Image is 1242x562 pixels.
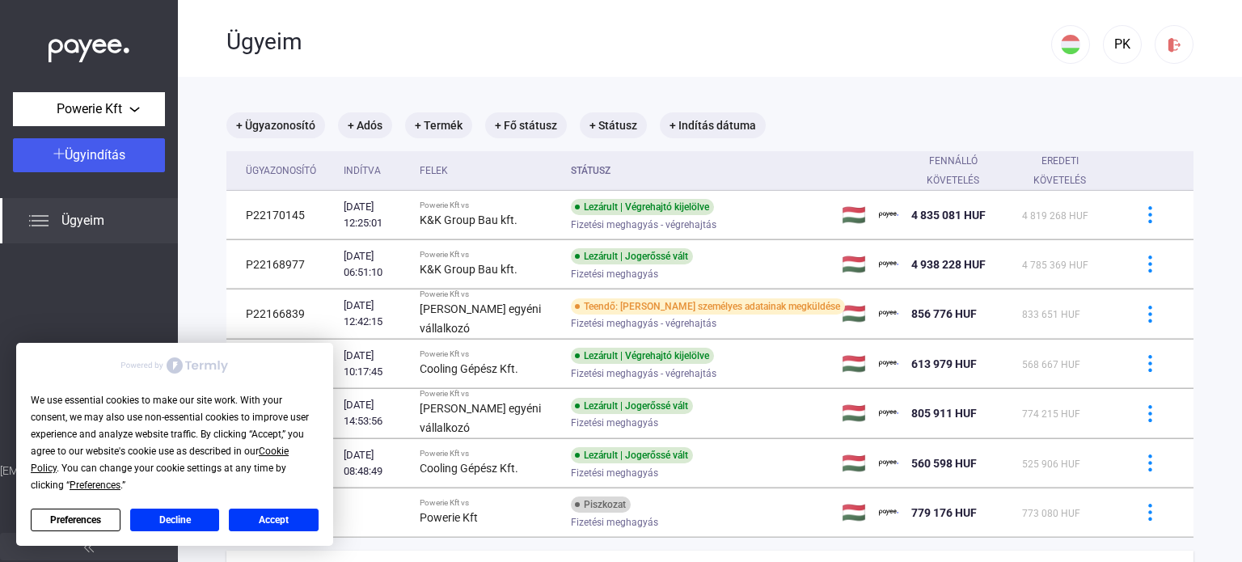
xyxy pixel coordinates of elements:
td: 🇭🇺 [835,240,872,289]
span: 525 906 HUF [1022,458,1080,470]
strong: Cooling Gépész Kft. [420,462,518,475]
button: more-blue [1133,198,1167,232]
div: Powerie Kft vs [420,289,558,299]
img: arrow-double-left-grey.svg [84,543,94,552]
button: more-blue [1133,347,1167,381]
div: Ügyazonosító [246,161,316,180]
img: payee-logo [879,205,898,225]
img: payee-logo [879,454,898,473]
div: Powerie Kft vs [420,201,558,210]
span: 560 598 HUF [911,457,977,470]
td: 🇭🇺 [835,340,872,388]
button: more-blue [1133,396,1167,430]
span: 779 176 HUF [911,506,977,519]
span: Fizetési meghagyás - végrehajtás [571,364,716,383]
span: Ügyeim [61,211,104,230]
span: Ügyindítás [65,147,125,163]
div: [DATE] 06:51:10 [344,248,407,281]
button: Powerie Kft [13,92,165,126]
strong: [PERSON_NAME] egyéni vállalkozó [420,402,541,434]
img: logout-red [1166,36,1183,53]
div: Powerie Kft vs [420,349,558,359]
div: [DATE] 08:48:49 [344,447,407,480]
div: Indítva [344,161,407,180]
button: HU [1051,25,1090,64]
button: Decline [130,509,220,531]
span: 856 776 HUF [911,307,977,320]
button: more-blue [1133,297,1167,331]
img: more-blue [1142,355,1159,372]
strong: K&K Group Bau kft. [420,213,517,226]
img: payee-logo [879,404,898,423]
span: Fizetési meghagyás [571,413,658,433]
div: Lezárult | Jogerőssé vált [571,447,693,463]
div: Lezárult | Jogerőssé vált [571,248,693,264]
span: 613 979 HUF [911,357,977,370]
div: [DATE] 12:42:15 [344,298,407,330]
span: 4 835 081 HUF [911,209,986,222]
div: PK [1109,35,1136,54]
div: [DATE] 10:17:45 [344,348,407,380]
td: P22168977 [226,240,337,289]
div: Lezárult | Végrehajtó kijelölve [571,199,714,215]
span: 774 215 HUF [1022,408,1080,420]
img: more-blue [1142,206,1159,223]
div: [DATE] 12:25:01 [344,199,407,231]
td: 🇭🇺 [835,389,872,438]
div: Felek [420,161,448,180]
img: more-blue [1142,306,1159,323]
div: Cookie Consent Prompt [16,343,333,546]
img: list.svg [29,211,49,230]
img: payee-logo [879,503,898,522]
strong: K&K Group Bau kft. [420,263,517,276]
img: more-blue [1142,256,1159,273]
strong: Powerie Kft [420,511,478,524]
div: Powerie Kft vs [420,250,558,260]
img: payee-logo [879,304,898,323]
div: [DATE] 14:53:56 [344,397,407,429]
td: P22166839 [226,289,337,339]
div: Fennálló követelés [911,151,994,190]
div: Piszkozat [571,497,631,513]
span: 805 911 HUF [911,407,977,420]
div: Ügyeim [226,28,1051,56]
button: PK [1103,25,1142,64]
div: Fennálló követelés [911,151,1008,190]
img: Powered by Termly [121,357,228,374]
img: more-blue [1142,504,1159,521]
mat-chip: + Státusz [580,112,647,138]
span: 833 651 HUF [1022,309,1080,320]
div: Felek [420,161,558,180]
div: Eredeti követelés [1022,151,1098,190]
span: Fizetési meghagyás [571,463,658,483]
button: logout-red [1155,25,1193,64]
span: Preferences [70,480,120,491]
mat-chip: + Adós [338,112,392,138]
td: 🇭🇺 [835,439,872,488]
span: 568 667 HUF [1022,359,1080,370]
td: P22170145 [226,191,337,239]
span: Fizetési meghagyás [571,513,658,532]
div: Powerie Kft vs [420,389,558,399]
mat-chip: + Ügyazonosító [226,112,325,138]
div: Indítva [344,161,381,180]
button: Preferences [31,509,120,531]
div: Powerie Kft vs [420,498,558,508]
span: Fizetési meghagyás - végrehajtás [571,215,716,235]
img: white-payee-white-dot.svg [49,30,129,63]
div: Ügyazonosító [246,161,331,180]
td: 🇭🇺 [835,289,872,339]
span: Cookie Policy [31,446,289,474]
td: 🇭🇺 [835,191,872,239]
span: 4 938 228 HUF [911,258,986,271]
img: more-blue [1142,454,1159,471]
span: Fizetési meghagyás [571,264,658,284]
div: Powerie Kft vs [420,449,558,458]
mat-chip: + Fő státusz [485,112,567,138]
span: Fizetési meghagyás - végrehajtás [571,314,716,333]
th: Státusz [564,151,835,191]
div: Teendő: [PERSON_NAME] személyes adatainak megküldése [571,298,845,315]
button: more-blue [1133,496,1167,530]
mat-chip: + Indítás dátuma [660,112,766,138]
span: Powerie Kft [57,99,122,119]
